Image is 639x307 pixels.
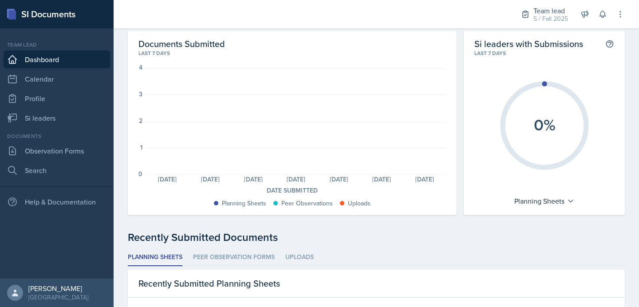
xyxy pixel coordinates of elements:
div: Last 7 days [138,49,446,57]
div: [GEOGRAPHIC_DATA] [28,293,88,302]
div: Documents [4,132,110,140]
div: 4 [139,64,142,71]
div: [PERSON_NAME] [28,284,88,293]
div: 3 [139,91,142,97]
li: Uploads [285,249,314,266]
div: Team lead [4,41,110,49]
div: Planning Sheets [222,199,266,208]
div: 2 [139,118,142,124]
a: Search [4,161,110,179]
div: Uploads [348,199,371,208]
div: [DATE] [232,176,275,182]
a: Observation Forms [4,142,110,160]
div: Recently Submitted Planning Sheets [128,270,625,298]
div: Peer Observations [281,199,333,208]
li: Peer Observation Forms [193,249,275,266]
li: Planning Sheets [128,249,182,266]
div: Last 7 days [474,49,614,57]
a: Calendar [4,70,110,88]
div: Team lead [533,5,568,16]
div: 1 [140,144,142,150]
div: Planning Sheets [510,194,579,208]
div: [DATE] [360,176,403,182]
div: 0 [138,171,142,177]
div: Recently Submitted Documents [128,229,625,245]
div: [DATE] [403,176,446,182]
div: [DATE] [318,176,361,182]
a: Profile [4,90,110,107]
a: Dashboard [4,51,110,68]
a: Si leaders [4,109,110,127]
div: [DATE] [146,176,189,182]
div: [DATE] [275,176,318,182]
div: [DATE] [189,176,232,182]
div: 5 / Fall 2025 [533,14,568,24]
text: 0% [533,113,555,136]
div: Help & Documentation [4,193,110,211]
div: Date Submitted [138,186,446,195]
h2: Documents Submitted [138,38,446,49]
h2: Si leaders with Submissions [474,38,583,49]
